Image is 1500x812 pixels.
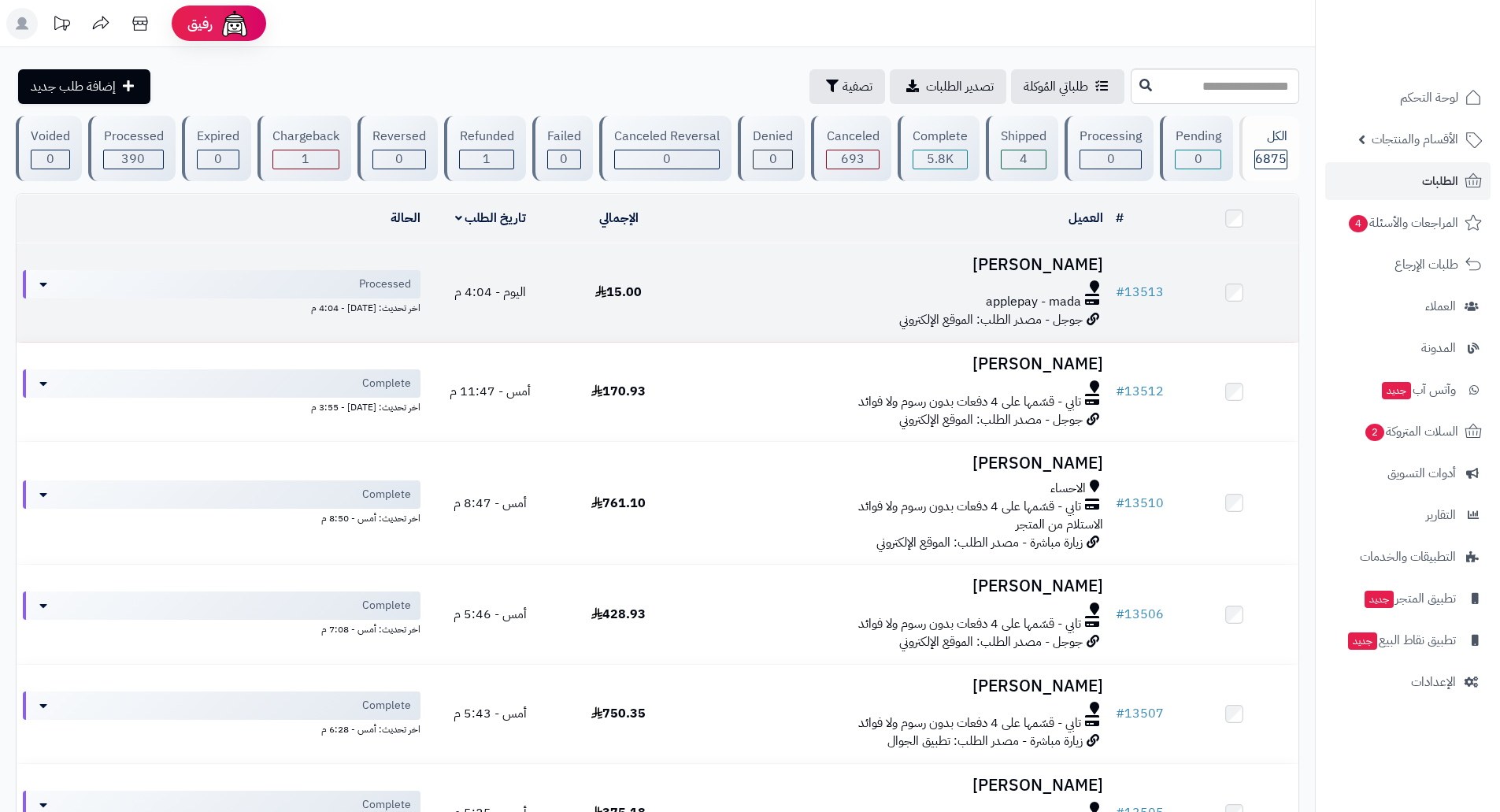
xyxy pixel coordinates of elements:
a: #13506 [1116,605,1164,624]
div: 1 [460,150,513,169]
a: Refunded 1 [441,116,528,181]
span: جديد [1365,591,1394,608]
span: 15.00 [595,283,642,302]
span: 0 [1194,150,1202,169]
span: الإعدادات [1411,671,1456,693]
span: وآتس آب [1380,379,1456,401]
span: التقارير [1426,504,1456,526]
span: اليوم - 4:04 م [454,283,526,302]
div: اخر تحديث: أمس - 7:08 م [23,620,420,636]
span: تابي - قسّمها على 4 دفعات بدون رسوم ولا فوائد [858,393,1081,411]
a: إضافة طلب جديد [18,69,150,104]
span: 2 [1365,424,1384,441]
span: التطبيقات والخدمات [1360,546,1456,568]
span: تابي - قسّمها على 4 دفعات بدون رسوم ولا فوائد [858,714,1081,732]
a: Reversed 0 [354,116,441,181]
div: 5786 [913,150,967,169]
a: أدوات التسويق [1325,454,1491,492]
div: اخر تحديث: أمس - 6:28 م [23,720,420,736]
div: Denied [753,128,793,146]
span: تطبيق نقاط البيع [1346,629,1456,651]
div: اخر تحديث: [DATE] - 4:04 م [23,298,420,315]
span: طلباتي المُوكلة [1024,77,1088,96]
div: 4 [1002,150,1046,169]
span: 0 [769,150,777,169]
span: 693 [841,150,865,169]
a: Chargeback 1 [254,116,354,181]
a: Processed 390 [85,116,178,181]
a: #13512 [1116,382,1164,401]
span: # [1116,605,1124,624]
span: أمس - 11:47 م [450,382,531,401]
div: Complete [913,128,968,146]
div: 0 [548,150,580,169]
span: لوحة التحكم [1400,87,1458,109]
span: أمس - 5:46 م [454,605,527,624]
span: جوجل - مصدر الطلب: الموقع الإلكتروني [899,310,1083,329]
a: السلات المتروكة2 [1325,413,1491,450]
span: المدونة [1421,337,1456,359]
h3: [PERSON_NAME] [689,777,1103,795]
span: 761.10 [591,494,646,513]
div: Canceled [826,128,879,146]
span: الاستلام من المتجر [1016,515,1103,534]
span: إضافة طلب جديد [31,77,116,96]
div: Canceled Reversal [614,128,720,146]
div: 693 [827,150,878,169]
span: 0 [663,150,671,169]
div: Pending [1175,128,1220,146]
a: تحديثات المنصة [42,8,81,43]
h3: [PERSON_NAME] [689,577,1103,595]
span: جديد [1382,382,1411,399]
span: 750.35 [591,704,646,723]
span: 0 [1107,150,1115,169]
span: 5.8K [927,150,954,169]
span: # [1116,283,1124,302]
div: الكل [1254,128,1287,146]
button: تصفية [809,69,885,104]
img: logo-2.png [1393,12,1485,45]
div: 0 [754,150,792,169]
span: # [1116,494,1124,513]
span: 1 [483,150,491,169]
a: تصدير الطلبات [890,69,1006,104]
div: 1 [273,150,339,169]
span: زيارة مباشرة - مصدر الطلب: تطبيق الجوال [887,732,1083,751]
span: تطبيق المتجر [1363,588,1456,610]
a: العملاء [1325,287,1491,325]
div: Chargeback [272,128,339,146]
div: Refunded [459,128,513,146]
span: 0 [46,150,54,169]
h3: [PERSON_NAME] [689,454,1103,473]
a: الكل6875 [1236,116,1302,181]
span: أدوات التسويق [1387,462,1456,484]
div: 0 [31,150,69,169]
a: التطبيقات والخدمات [1325,538,1491,576]
h3: [PERSON_NAME] [689,677,1103,695]
a: Failed 0 [529,116,596,181]
div: Failed [547,128,581,146]
span: رفيق [187,14,213,33]
span: # [1116,704,1124,723]
a: تطبيق المتجرجديد [1325,580,1491,617]
div: Expired [197,128,239,146]
span: Complete [362,698,411,714]
span: # [1116,382,1124,401]
a: Complete 5.8K [894,116,983,181]
a: تاريخ الطلب [455,209,527,228]
span: Complete [362,487,411,502]
div: اخر تحديث: أمس - 8:50 م [23,509,420,525]
span: تصفية [843,77,872,96]
span: تابي - قسّمها على 4 دفعات بدون رسوم ولا فوائد [858,498,1081,516]
a: الإجمالي [599,209,639,228]
span: جوجل - مصدر الطلب: الموقع الإلكتروني [899,632,1083,651]
div: 390 [104,150,162,169]
span: العملاء [1425,295,1456,317]
span: الاحساء [1050,480,1086,498]
div: Reversed [372,128,426,146]
a: الإعدادات [1325,663,1491,701]
span: أمس - 5:43 م [454,704,527,723]
a: التقارير [1325,496,1491,534]
a: Processing 0 [1061,116,1157,181]
span: 0 [395,150,403,169]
